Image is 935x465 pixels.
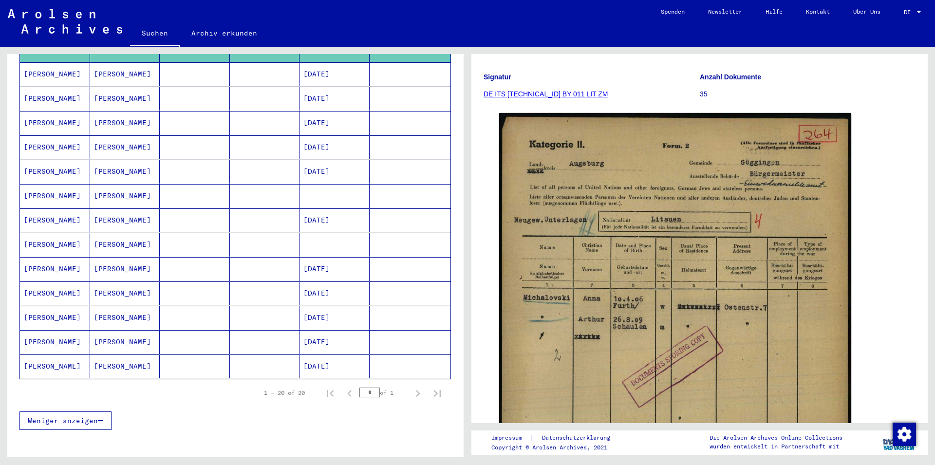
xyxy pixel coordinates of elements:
[904,9,915,16] span: DE
[299,354,370,378] mat-cell: [DATE]
[299,281,370,305] mat-cell: [DATE]
[700,73,761,81] b: Anzahl Dokumente
[90,233,160,257] mat-cell: [PERSON_NAME]
[359,388,408,397] div: of 1
[20,184,90,208] mat-cell: [PERSON_NAME]
[90,330,160,354] mat-cell: [PERSON_NAME]
[710,433,842,442] p: Die Arolsen Archives Online-Collections
[90,281,160,305] mat-cell: [PERSON_NAME]
[484,90,608,98] a: DE ITS [TECHNICAL_ID] BY 011 LIT ZM
[892,422,916,446] div: Zustimmung ändern
[90,62,160,86] mat-cell: [PERSON_NAME]
[408,383,428,403] button: Next page
[90,354,160,378] mat-cell: [PERSON_NAME]
[20,354,90,378] mat-cell: [PERSON_NAME]
[299,160,370,184] mat-cell: [DATE]
[20,208,90,232] mat-cell: [PERSON_NAME]
[264,389,305,397] div: 1 – 20 of 20
[299,111,370,135] mat-cell: [DATE]
[19,411,112,430] button: Weniger anzeigen
[20,62,90,86] mat-cell: [PERSON_NAME]
[320,383,340,403] button: First page
[20,257,90,281] mat-cell: [PERSON_NAME]
[299,257,370,281] mat-cell: [DATE]
[299,87,370,111] mat-cell: [DATE]
[90,306,160,330] mat-cell: [PERSON_NAME]
[20,135,90,159] mat-cell: [PERSON_NAME]
[90,160,160,184] mat-cell: [PERSON_NAME]
[90,135,160,159] mat-cell: [PERSON_NAME]
[90,184,160,208] mat-cell: [PERSON_NAME]
[491,433,530,443] a: Impressum
[299,208,370,232] mat-cell: [DATE]
[90,87,160,111] mat-cell: [PERSON_NAME]
[90,111,160,135] mat-cell: [PERSON_NAME]
[90,257,160,281] mat-cell: [PERSON_NAME]
[20,160,90,184] mat-cell: [PERSON_NAME]
[428,383,447,403] button: Last page
[299,62,370,86] mat-cell: [DATE]
[491,433,622,443] div: |
[20,281,90,305] mat-cell: [PERSON_NAME]
[299,135,370,159] mat-cell: [DATE]
[180,21,269,45] a: Archiv erkunden
[299,330,370,354] mat-cell: [DATE]
[700,89,916,99] p: 35
[299,306,370,330] mat-cell: [DATE]
[20,87,90,111] mat-cell: [PERSON_NAME]
[20,306,90,330] mat-cell: [PERSON_NAME]
[20,330,90,354] mat-cell: [PERSON_NAME]
[90,208,160,232] mat-cell: [PERSON_NAME]
[28,416,98,425] span: Weniger anzeigen
[881,430,917,454] img: yv_logo.png
[534,433,622,443] a: Datenschutzerklärung
[20,233,90,257] mat-cell: [PERSON_NAME]
[710,442,842,451] p: wurden entwickelt in Partnerschaft mit
[484,73,511,81] b: Signatur
[893,423,916,446] img: Zustimmung ändern
[491,443,622,452] p: Copyright © Arolsen Archives, 2021
[340,383,359,403] button: Previous page
[130,21,180,47] a: Suchen
[20,111,90,135] mat-cell: [PERSON_NAME]
[8,9,122,34] img: Arolsen_neg.svg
